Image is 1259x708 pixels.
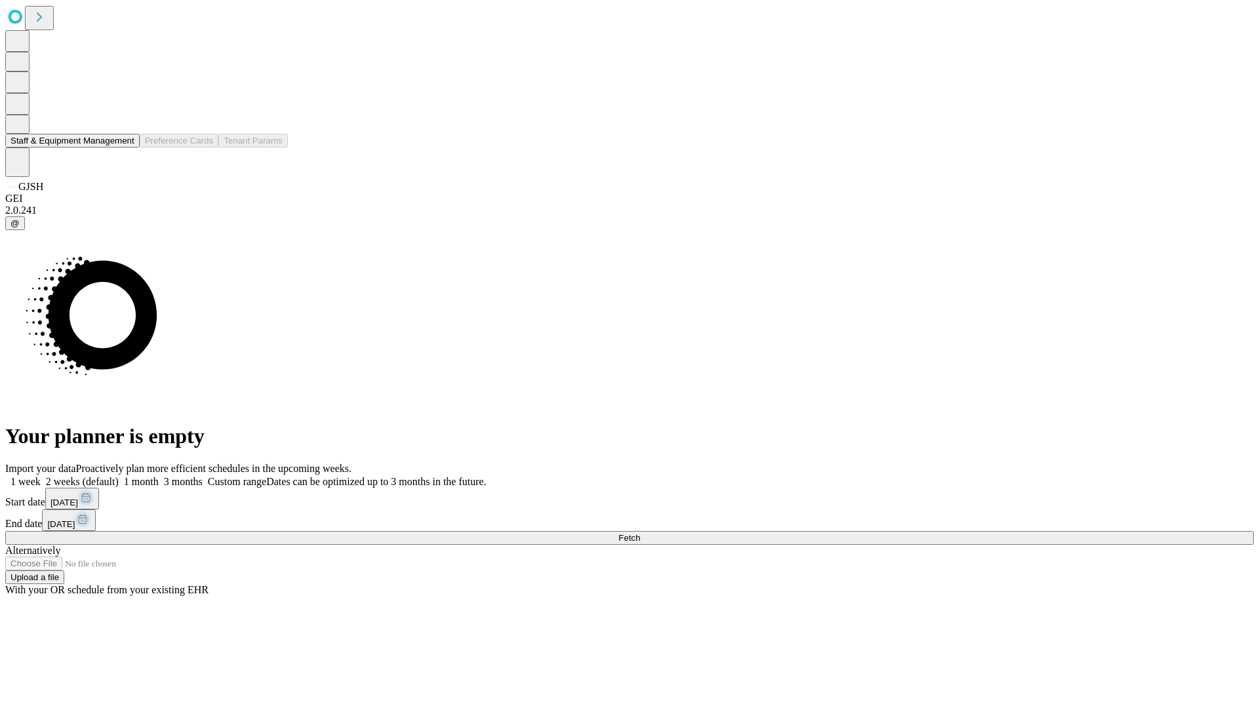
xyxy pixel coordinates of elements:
span: Fetch [618,533,640,543]
button: Preference Cards [140,134,218,147]
div: 2.0.241 [5,205,1254,216]
span: With your OR schedule from your existing EHR [5,584,209,595]
span: Alternatively [5,545,60,556]
span: [DATE] [47,519,75,529]
button: Tenant Params [218,134,288,147]
span: Dates can be optimized up to 3 months in the future. [266,476,486,487]
span: [DATE] [50,498,78,507]
span: Import your data [5,463,76,474]
span: Proactively plan more efficient schedules in the upcoming weeks. [76,463,351,474]
span: @ [10,218,20,228]
span: 3 months [164,476,203,487]
button: Upload a file [5,570,64,584]
button: Fetch [5,531,1254,545]
div: GEI [5,193,1254,205]
span: 1 week [10,476,41,487]
button: Staff & Equipment Management [5,134,140,147]
button: [DATE] [42,509,96,531]
button: @ [5,216,25,230]
button: [DATE] [45,488,99,509]
span: GJSH [18,181,43,192]
span: 1 month [124,476,159,487]
div: End date [5,509,1254,531]
div: Start date [5,488,1254,509]
span: Custom range [208,476,266,487]
span: 2 weeks (default) [46,476,119,487]
h1: Your planner is empty [5,424,1254,448]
